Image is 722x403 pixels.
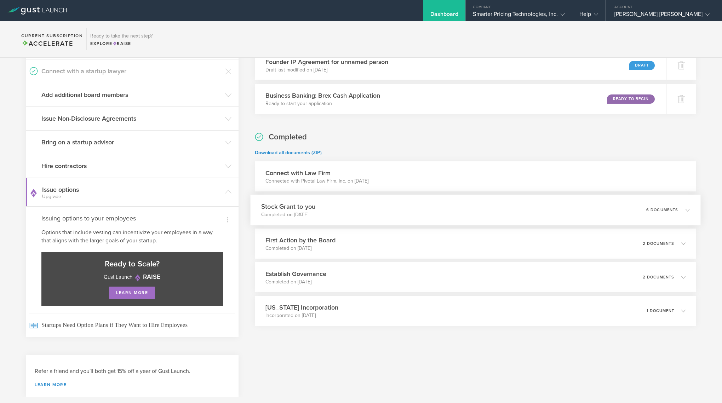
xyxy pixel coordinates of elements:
h3: Issue Non-Disclosure Agreements [41,114,222,123]
div: Help [579,11,598,21]
h3: Add additional board members [41,90,222,99]
span: Startups Need Option Plans if They Want to Hire Employees [29,313,235,337]
p: Completed on [DATE] [265,278,326,286]
div: Draft [629,61,655,70]
div: Explore [90,40,153,47]
p: Incorporated on [DATE] [265,312,338,319]
h2: Completed [269,132,307,142]
h2: Current Subscription [21,34,83,38]
h3: Connect with Law Firm [265,168,368,178]
a: Startups Need Option Plans if They Want to Hire Employees [26,313,239,337]
a: learn more [109,287,155,299]
h4: Issuing options to your employees [41,214,223,223]
p: Ready to start your application [265,100,380,107]
div: Dashboard [430,11,459,21]
p: 2 documents [643,275,674,279]
p: 2 documents [643,242,674,246]
p: 1 document [647,309,674,313]
h3: Stock Grant to you [261,202,315,211]
p: Completed on [DATE] [265,245,336,252]
div: [PERSON_NAME] [PERSON_NAME] [614,11,710,21]
h3: [US_STATE] Incorporation [265,303,338,312]
p: Connected with Pivotal Law Firm, Inc. on [DATE] [265,178,368,185]
h3: Founder IP Agreement for unnamed person [265,57,388,67]
h3: Ready to take the next step? [90,34,153,39]
small: Upgrade [42,194,222,199]
p: Completed on [DATE] [261,211,315,218]
div: Founder IP Agreement for unnamed personDraft last modified on [DATE]Draft [255,50,666,80]
p: Options that include vesting can incentivize your employees in a way that aligns with the larger ... [41,229,223,245]
iframe: Chat Widget [687,369,722,403]
strong: RAISE [143,273,160,281]
a: Learn more [35,382,230,387]
div: Ready to take the next step?ExploreRaise [86,28,156,50]
div: Ready to Begin [607,94,655,104]
div: Smarter Pricing Technologies, Inc. [473,11,565,21]
p: Gust Launch [48,273,216,281]
h3: Hire contractors [41,161,222,171]
h3: Establish Governance [265,269,326,278]
h3: Business Banking: Brex Cash Application [265,91,380,100]
a: Download all documents (ZIP) [255,150,322,156]
h3: Bring on a startup advisor [41,138,222,147]
p: Draft last modified on [DATE] [265,67,388,74]
div: Business Banking: Brex Cash ApplicationReady to start your applicationReady to Begin [255,84,666,114]
p: 6 documents [646,208,678,212]
h3: First Action by the Board [265,236,336,245]
h3: Connect with a startup lawyer [41,67,222,76]
h3: Ready to Scale? [48,259,216,269]
span: Raise [113,41,131,46]
span: Accelerate [21,40,73,47]
h3: Issue options [42,185,222,199]
h3: Refer a friend and you'll both get 15% off a year of Gust Launch. [35,367,230,375]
